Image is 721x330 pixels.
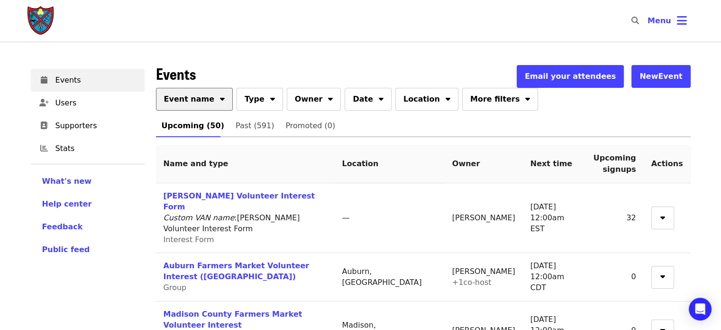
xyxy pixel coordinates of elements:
[245,94,265,105] span: Type
[660,271,665,280] i: sort-down icon
[31,69,145,92] a: Events
[40,144,48,153] i: chart-bar icon
[42,198,133,210] a: Help center
[42,221,83,233] button: Feedback
[525,93,530,102] i: sort-down icon
[55,143,137,154] span: Stats
[593,153,636,174] span: Upcoming signups
[395,88,458,111] button: Location
[42,199,92,208] span: Help center
[445,183,523,253] td: [PERSON_NAME]
[55,97,137,109] span: Users
[42,177,92,186] span: What's new
[40,121,48,130] i: address-book icon
[42,176,133,187] a: What's new
[237,88,283,111] button: Type
[342,213,437,224] div: —
[31,92,145,114] a: Users
[644,145,691,183] th: Actions
[645,9,652,32] input: Search
[164,235,214,244] span: Interest Form
[230,114,280,137] a: Past (591)
[164,213,235,222] i: Custom VAN name
[660,212,665,221] i: sort-down icon
[287,88,341,111] button: Owner
[523,145,586,183] th: Next time
[446,93,450,102] i: sort-down icon
[470,94,520,105] span: More filters
[640,9,694,32] button: Toggle account menu
[295,94,323,105] span: Owner
[31,137,145,160] a: Stats
[517,65,624,88] button: Email your attendees
[342,266,437,288] div: Auburn, [GEOGRAPHIC_DATA]
[689,298,712,321] div: Open Intercom Messenger
[593,213,636,224] div: 32
[677,14,687,28] i: bars icon
[523,183,586,253] td: [DATE] 12:00am EST
[55,120,137,132] span: Supporters
[156,183,335,253] td: : [PERSON_NAME] Volunteer Interest Form
[353,94,373,105] span: Date
[55,75,137,86] span: Events
[280,114,341,137] a: Promoted (0)
[156,88,233,111] button: Event name
[236,119,274,132] span: Past (591)
[220,93,225,102] i: sort-down icon
[403,94,440,105] span: Location
[156,114,230,137] a: Upcoming (50)
[345,88,392,111] button: Date
[270,93,275,102] i: sort-down icon
[523,253,586,302] td: [DATE] 12:00am CDT
[631,65,690,88] button: NewEvent
[41,75,47,85] i: calendar icon
[285,119,335,132] span: Promoted (0)
[27,6,55,36] img: Society of St. Andrew - Home
[334,145,444,183] th: Location
[164,94,215,105] span: Event name
[328,93,333,102] i: sort-down icon
[164,191,315,211] a: [PERSON_NAME] Volunteer Interest Form
[156,62,196,85] span: Events
[379,93,383,102] i: sort-down icon
[593,272,636,283] div: 0
[462,88,538,111] button: More filters
[452,277,515,288] div: + 1 co-host
[164,261,310,281] a: Auburn Farmers Market Volunteer Interest ([GEOGRAPHIC_DATA])
[631,16,639,25] i: search icon
[42,245,90,254] span: Public feed
[42,244,133,255] a: Public feed
[445,253,523,302] td: [PERSON_NAME]
[648,16,671,25] span: Menu
[156,145,335,183] th: Name and type
[164,283,187,292] span: Group
[445,145,523,183] th: Owner
[39,98,49,107] i: user-plus icon
[162,119,224,132] span: Upcoming (50)
[31,114,145,137] a: Supporters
